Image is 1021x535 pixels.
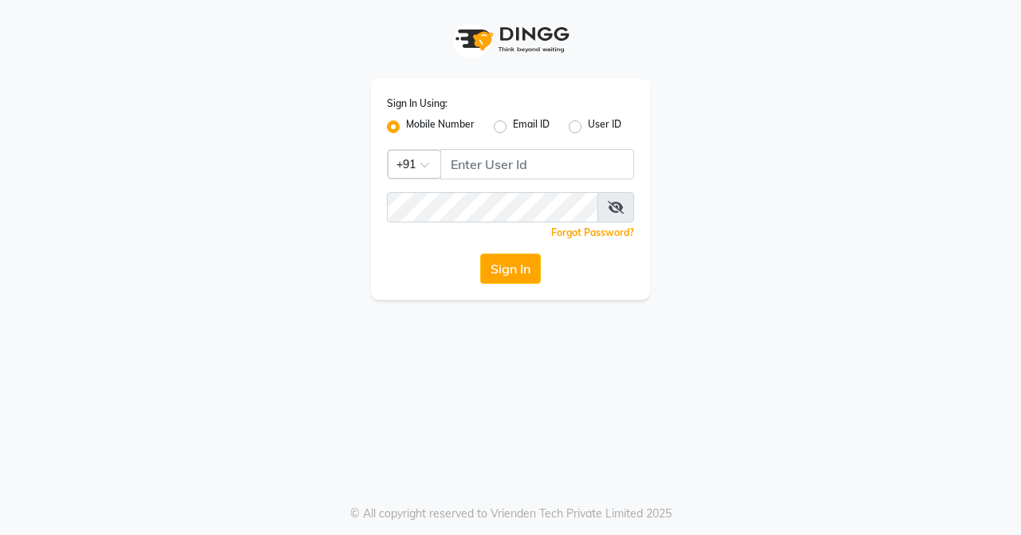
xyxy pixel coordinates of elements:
[447,16,574,63] img: logo1.svg
[406,117,475,136] label: Mobile Number
[387,192,598,222] input: Username
[513,117,550,136] label: Email ID
[387,96,447,111] label: Sign In Using:
[551,226,634,238] a: Forgot Password?
[588,117,621,136] label: User ID
[480,254,541,284] button: Sign In
[440,149,634,179] input: Username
